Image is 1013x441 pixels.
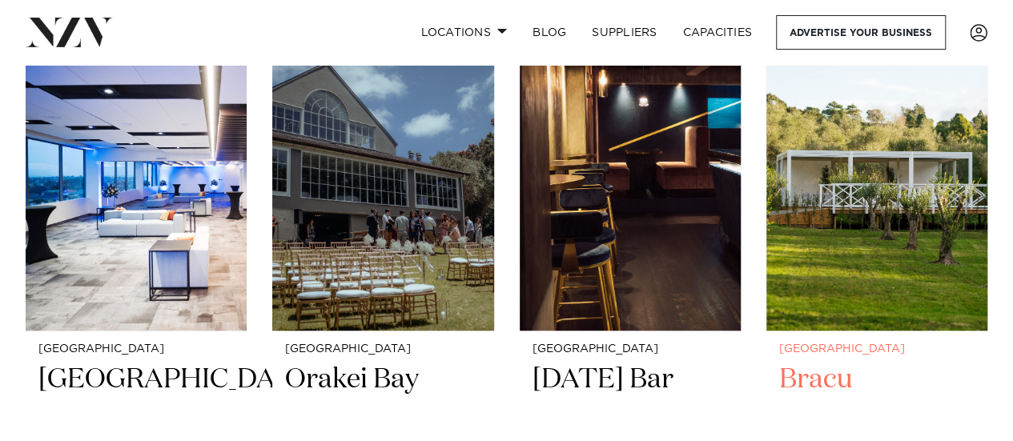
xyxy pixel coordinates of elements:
[520,15,579,50] a: BLOG
[776,15,946,50] a: Advertise your business
[38,343,234,355] small: [GEOGRAPHIC_DATA]
[533,343,728,355] small: [GEOGRAPHIC_DATA]
[670,15,766,50] a: Capacities
[779,343,975,355] small: [GEOGRAPHIC_DATA]
[579,15,669,50] a: SUPPLIERS
[408,15,520,50] a: Locations
[285,343,480,355] small: [GEOGRAPHIC_DATA]
[26,18,113,46] img: nzv-logo.png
